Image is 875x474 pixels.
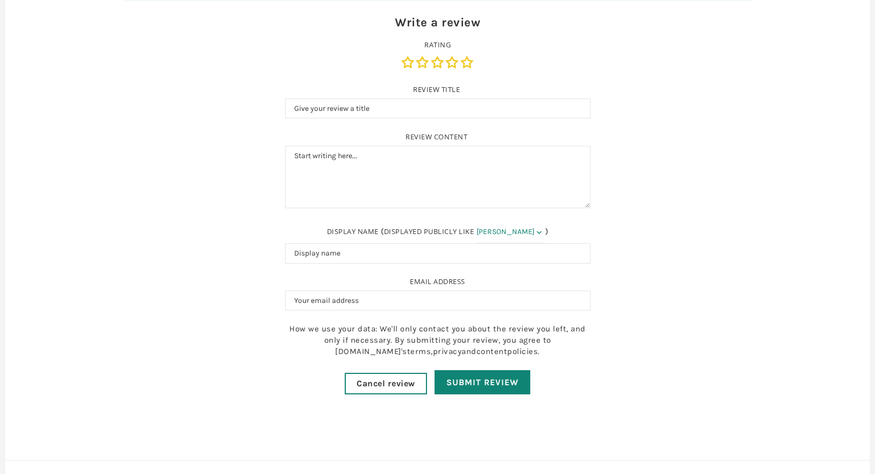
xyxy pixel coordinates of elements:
a: Cancel review [345,373,427,394]
a: terms [407,346,431,356]
a: 3 stars [431,56,446,68]
span: ( ) [381,227,548,236]
label: Review Title [413,84,460,94]
a: content [476,346,508,356]
input: Email address [285,291,591,311]
input: Display name [285,243,591,264]
a: 4 stars [446,56,461,68]
label: Review content [406,132,467,142]
input: Review Title [285,98,591,119]
p: How we use your data: We'll only contact you about the review you left, and only if necessary. By... [285,323,591,357]
label: Email address [285,277,591,286]
a: 1 star [402,56,417,68]
input: Submit Review [435,370,530,394]
label: Rating [285,40,591,49]
a: privacy [433,346,462,356]
select: Name format [476,221,545,243]
label: Display name [327,227,379,236]
a: 5 stars [461,56,474,68]
a: 2 stars [416,56,431,68]
label: displayed publicly like [384,227,474,236]
textarea: Review content [285,146,591,208]
div: Write a review [285,14,591,31]
div: Rating [285,40,591,71]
